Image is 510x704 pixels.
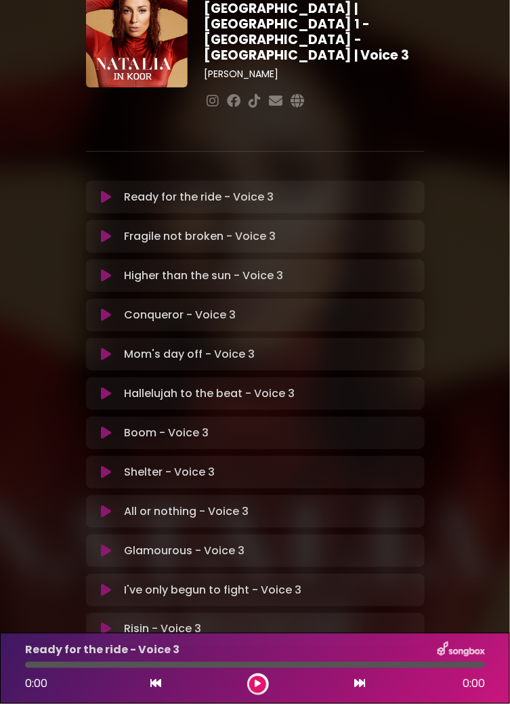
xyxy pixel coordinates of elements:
[124,386,295,402] p: Hallelujah to the beat - Voice 3
[124,228,276,245] p: Fragile not broken - Voice 3
[124,268,283,284] p: Higher than the sun - Voice 3
[124,346,255,363] p: Mom's day off - Voice 3
[124,307,236,323] p: Conqueror - Voice 3
[124,503,249,520] p: All or nothing - Voice 3
[438,642,485,659] img: songbox-logo-white.png
[25,676,47,692] span: 0:00
[124,621,201,638] p: Risin - Voice 3
[204,68,424,80] h3: [PERSON_NAME]
[124,543,245,559] p: Glamourous - Voice 3
[124,425,209,441] p: Boom - Voice 3
[124,582,301,598] p: I've only begun to fight - Voice 3
[124,189,274,205] p: Ready for the ride - Voice 3
[463,676,485,692] span: 0:00
[124,464,215,480] p: Shelter - Voice 3
[25,642,179,659] p: Ready for the ride - Voice 3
